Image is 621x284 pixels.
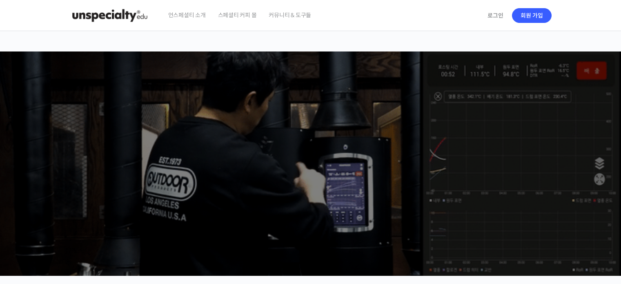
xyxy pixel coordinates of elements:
a: 회원 가입 [512,8,552,23]
a: 로그인 [483,6,508,25]
p: 시간과 장소에 구애받지 않고, 검증된 커리큘럼으로 [8,170,613,181]
p: [PERSON_NAME]을 다하는 당신을 위해, 최고와 함께 만든 커피 클래스 [8,125,613,166]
